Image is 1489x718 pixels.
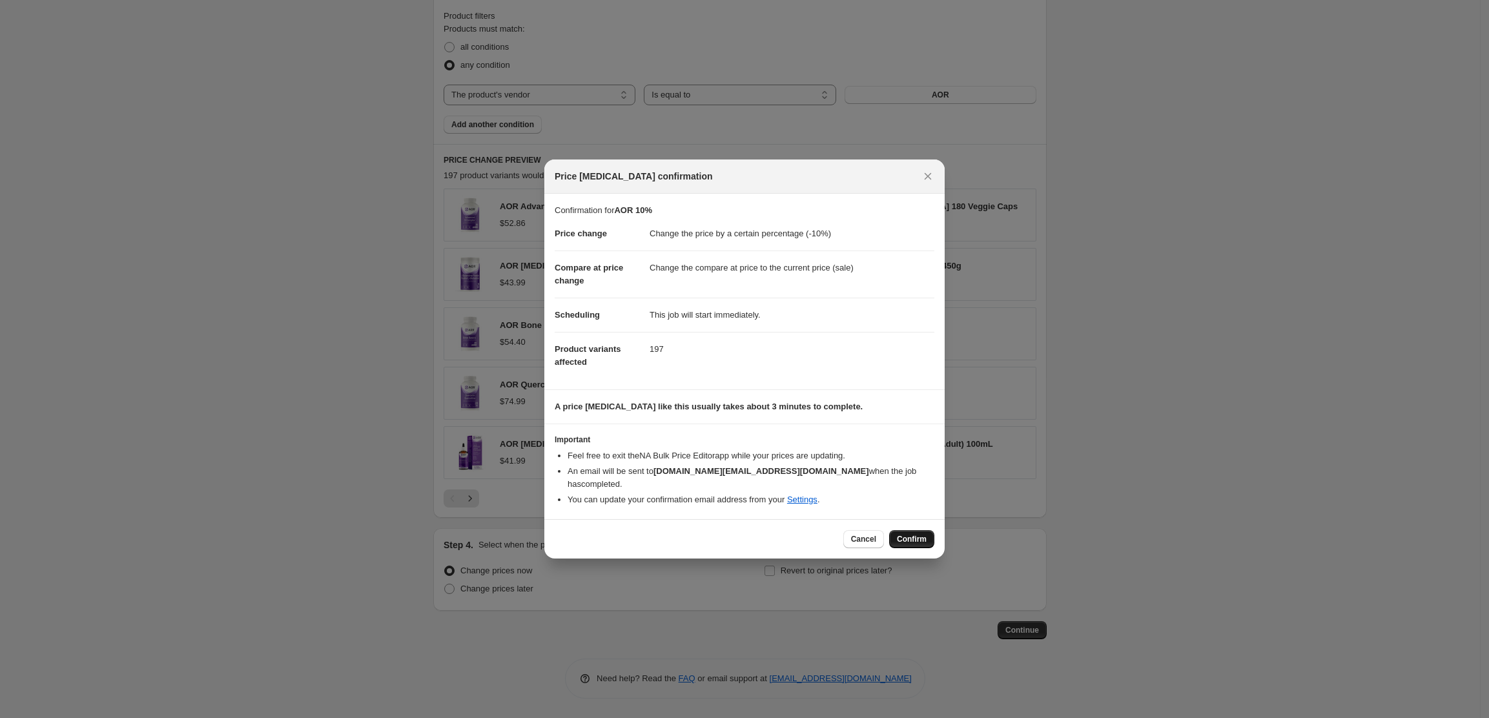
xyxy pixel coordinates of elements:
[650,332,934,366] dd: 197
[851,534,876,544] span: Cancel
[568,465,934,491] li: An email will be sent to when the job has completed .
[555,310,600,320] span: Scheduling
[650,217,934,251] dd: Change the price by a certain percentage (-10%)
[568,449,934,462] li: Feel free to exit the NA Bulk Price Editor app while your prices are updating.
[650,251,934,285] dd: Change the compare at price to the current price (sale)
[555,435,934,445] h3: Important
[614,205,652,215] b: AOR 10%
[555,344,621,367] span: Product variants affected
[555,170,713,183] span: Price [MEDICAL_DATA] confirmation
[555,263,623,285] span: Compare at price change
[650,298,934,332] dd: This job will start immediately.
[889,530,934,548] button: Confirm
[555,402,863,411] b: A price [MEDICAL_DATA] like this usually takes about 3 minutes to complete.
[555,204,934,217] p: Confirmation for
[555,229,607,238] span: Price change
[843,530,884,548] button: Cancel
[787,495,817,504] a: Settings
[897,534,927,544] span: Confirm
[568,493,934,506] li: You can update your confirmation email address from your .
[653,466,869,476] b: [DOMAIN_NAME][EMAIL_ADDRESS][DOMAIN_NAME]
[919,167,937,185] button: Close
